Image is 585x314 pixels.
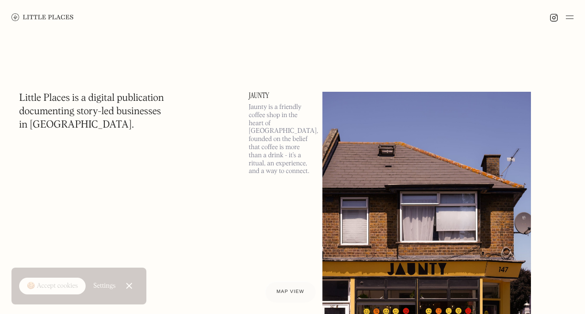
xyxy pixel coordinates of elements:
[276,289,304,294] span: Map view
[19,92,164,132] h1: Little Places is a digital publication documenting story-led businesses in [GEOGRAPHIC_DATA].
[120,276,139,295] a: Close Cookie Popup
[249,103,311,175] p: Jaunty is a friendly coffee shop in the heart of [GEOGRAPHIC_DATA], founded on the belief that co...
[19,278,86,295] a: 🍪 Accept cookies
[27,282,78,291] div: 🍪 Accept cookies
[93,275,116,297] a: Settings
[265,282,316,303] a: Map view
[93,282,116,289] div: Settings
[249,92,311,99] a: Jaunty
